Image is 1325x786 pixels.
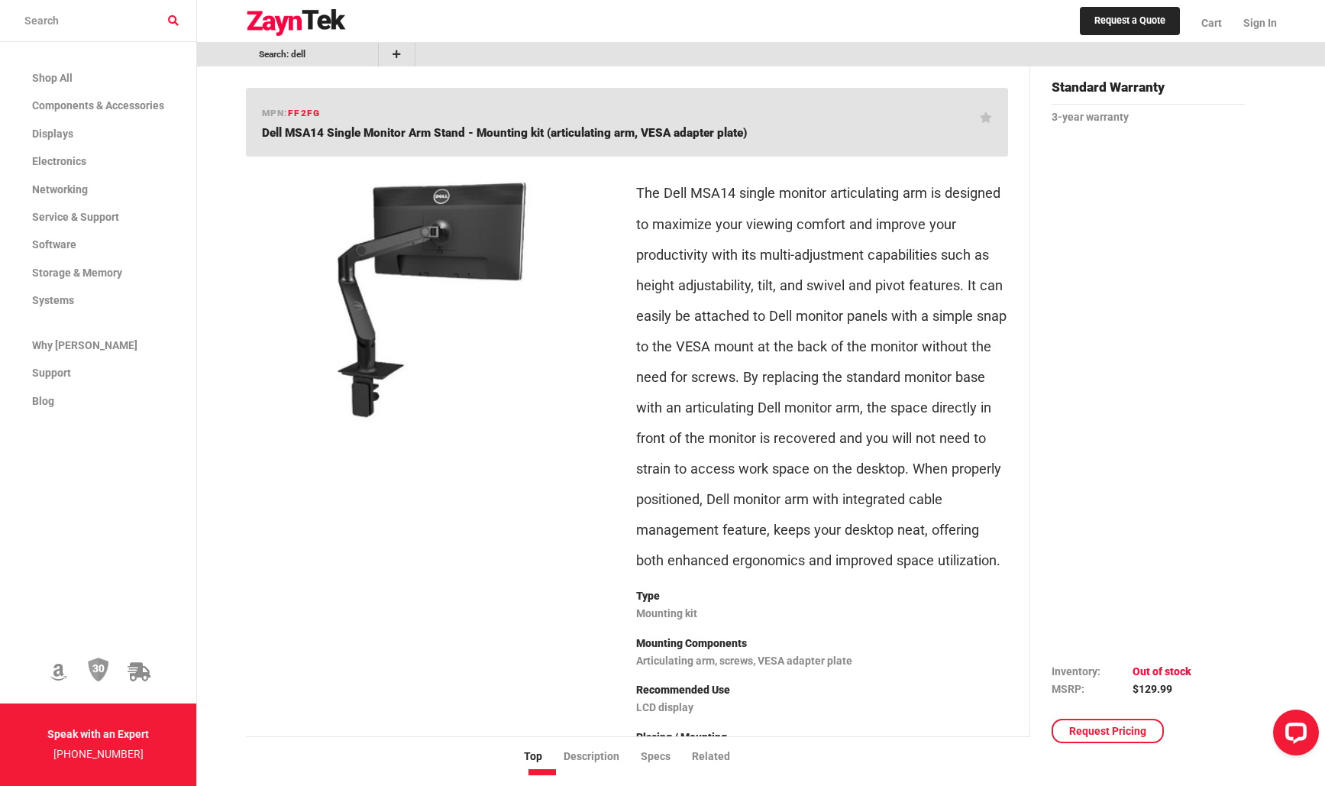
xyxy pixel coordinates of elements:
span: Support [32,367,71,379]
a: Request a Quote [1080,7,1180,36]
span: Storage & Memory [32,267,122,279]
span: Software [32,238,76,251]
p: The Dell MSA14 single monitor articulating arm is designed to maximize your viewing comfort and i... [636,178,1008,576]
iframe: LiveChat chat widget [1261,704,1325,768]
p: Mounting Components [636,634,1008,654]
p: Placing / Mounting [636,728,1008,748]
span: Cart [1201,17,1222,29]
p: Articulating arm, screws, VESA adapter plate [636,652,1008,671]
a: Request Pricing [1052,719,1164,743]
img: 30 Day Return Policy [88,657,109,683]
p: LCD display [636,698,1008,718]
span: FF2FG [288,108,320,118]
span: Displays [32,128,73,140]
a: [PHONE_NUMBER] [53,748,144,760]
strong: Speak with an Expert [47,728,149,740]
img: FF2FG -- Dell MSA14 Single Monitor Arm Stand - Mounting kit (articulating arm, VESA adapter plate) [258,169,606,430]
li: Related [692,748,751,765]
p: Mounting kit [636,604,1008,624]
span: Systems [32,294,74,306]
span: Electronics [32,155,86,167]
span: Why [PERSON_NAME] [32,339,137,351]
h4: Standard Warranty [1052,77,1244,105]
p: Recommended Use [636,681,1008,700]
a: Sign In [1233,4,1277,42]
li: Specs [641,748,692,765]
a: go to /search?term=dell [206,47,359,62]
td: Inventory [1052,663,1133,680]
img: logo [246,9,347,37]
span: Blog [32,395,54,407]
p: 3-year warranty [1052,108,1244,128]
td: MSRP [1052,681,1133,697]
li: Top [524,748,564,765]
h6: mpn: [262,106,321,121]
span: Dell MSA14 Single Monitor Arm Stand - Mounting kit (articulating arm, VESA adapter plate) [262,126,747,140]
a: Cart [1191,4,1233,42]
td: $129.99 [1133,681,1191,697]
span: Networking [32,183,88,196]
p: Type [636,587,1008,606]
li: Description [564,748,641,765]
span: Service & Support [32,211,119,223]
span: Components & Accessories [32,99,164,112]
span: Shop All [32,72,73,84]
span: Out of stock [1133,665,1191,678]
a: Remove Bookmark [359,47,369,62]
